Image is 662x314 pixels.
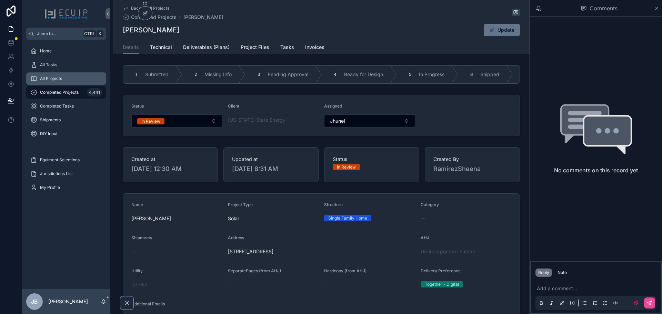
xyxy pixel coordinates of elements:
span: Shipments [131,235,152,240]
span: DIY Input [40,131,58,136]
a: [PERSON_NAME] [183,14,223,21]
div: 4,441 [87,88,102,97]
div: In Review [141,118,160,124]
button: Select Button [131,114,222,128]
span: Completed Projects [40,90,79,95]
span: Address [228,235,244,240]
a: Details [123,41,139,54]
span: Name [131,202,143,207]
span: RamirezSheena [433,164,511,174]
span: 1 [136,72,137,77]
span: Delivery Preference [421,268,461,273]
span: [PERSON_NAME] [131,215,222,222]
a: Equiment Selections [26,154,106,166]
button: Note [555,269,570,277]
span: In Progress [419,71,444,78]
a: [US_STATE] State Energy [228,117,285,123]
a: All Tasks [26,59,106,71]
button: Update [484,24,520,36]
a: Shipments [26,114,106,126]
span: AHJ [421,235,429,240]
span: [STREET_ADDRESS] [228,248,415,255]
span: Shipments [40,117,61,123]
span: K [97,31,103,37]
span: Jurisdictions List [40,171,73,176]
div: scrollable content [22,40,110,203]
a: Technical [150,41,172,55]
span: Submitted [145,71,169,78]
span: Structure [324,202,343,207]
span: -- [324,281,328,288]
button: Select Button [324,114,415,128]
span: All Tasks [40,62,57,68]
button: Reply [535,269,552,277]
span: Category [421,202,439,207]
span: Updated at [232,156,310,163]
span: Assigned [324,103,342,109]
span: -- [131,248,136,255]
a: All Projects [26,72,106,85]
a: Completed Projects [123,14,177,21]
span: Additional Emails [131,301,165,306]
a: DIY Input [26,128,106,140]
div: Single Family Home [328,215,367,221]
span: 4 [334,72,337,77]
span: Project Files [241,44,269,51]
a: My Profile [26,181,106,194]
h1: [PERSON_NAME] [123,25,179,35]
a: Jurisdictions List [26,168,106,180]
h2: No comments on this record yet [554,166,638,174]
span: 6 [470,72,473,77]
span: All Projects [40,76,62,81]
span: 2 [194,72,197,77]
span: Invoices [305,44,324,51]
span: Status [131,103,144,109]
span: Created By [433,156,511,163]
span: Client [228,103,239,109]
a: Un-incorporated Sumter [421,248,475,255]
span: -- [228,281,232,288]
span: Status [333,156,411,163]
span: [DATE] 8:31 AM [232,164,310,174]
span: 5 [409,72,411,77]
a: Project Files [241,41,269,55]
div: Note [558,270,567,275]
span: Project Type [228,202,253,207]
a: Tasks [280,41,294,55]
a: Home [26,45,106,57]
span: Completed Projects [131,14,177,21]
span: Comments [590,4,618,12]
button: Jump to...CtrlK [26,28,106,40]
span: Hardcopy (from AHJ) [324,268,367,273]
span: Ctrl [83,30,96,37]
a: Completed Projects4,441 [26,86,106,99]
a: Back to All Projects [123,6,169,11]
div: Together - Digital [425,281,459,287]
span: Jump to... [37,31,81,37]
span: JB [31,297,38,306]
div: In Review [337,164,356,170]
span: -- [421,215,425,222]
span: My Profile [40,185,60,190]
span: SeparatePages (from AHJ) [228,268,281,273]
a: Deliverables (Plans) [183,41,230,55]
span: Details [123,44,139,51]
span: Ready for Design [344,71,383,78]
span: Jhunel [330,118,345,124]
span: Tasks [280,44,294,51]
span: Missing Info [204,71,232,78]
span: [DATE] 12:30 AM [131,164,209,174]
span: Deliverables (Plans) [183,44,230,51]
a: Completed Tasks [26,100,106,112]
img: App logo [44,8,88,19]
a: OTHER [131,281,148,288]
span: Back to All Projects [131,6,169,11]
a: Invoices [305,41,324,55]
span: Pending Approval [268,71,308,78]
span: Home [40,48,52,54]
span: Completed Tasks [40,103,74,109]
